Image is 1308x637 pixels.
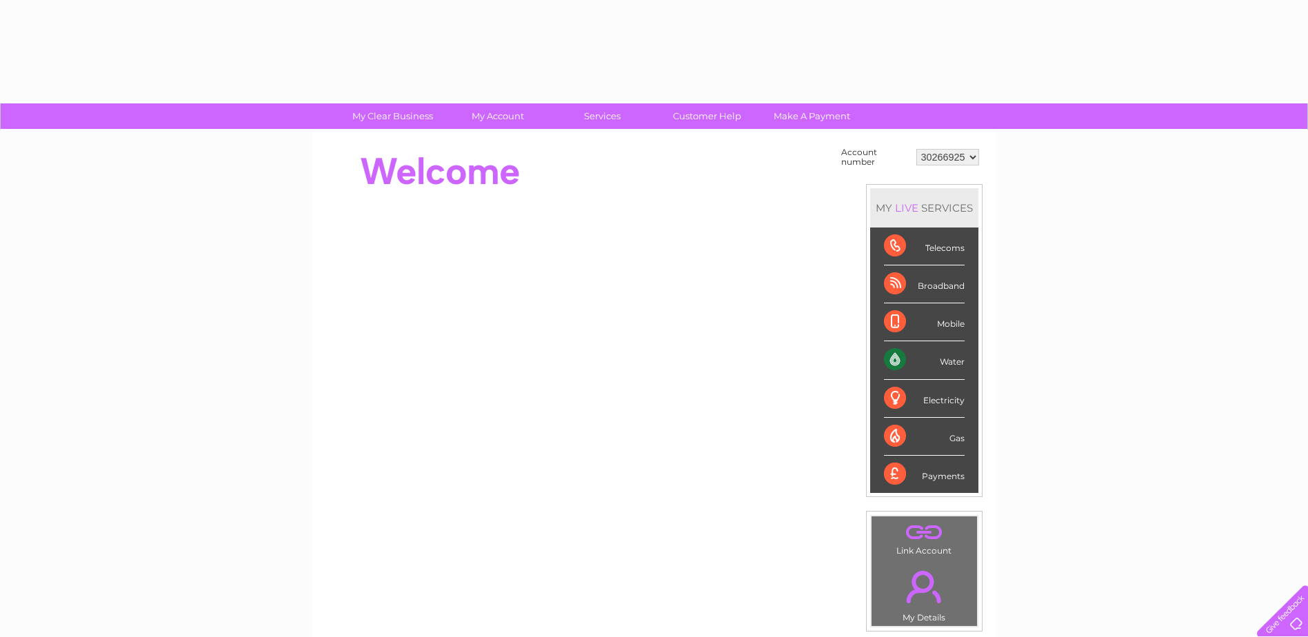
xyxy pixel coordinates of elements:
td: Link Account [871,516,978,559]
div: Telecoms [884,228,965,265]
div: Water [884,341,965,379]
td: My Details [871,559,978,627]
div: MY SERVICES [870,188,978,228]
div: Mobile [884,303,965,341]
a: Customer Help [650,103,764,129]
a: My Account [441,103,554,129]
a: Services [545,103,659,129]
div: Payments [884,456,965,493]
a: Make A Payment [755,103,869,129]
div: LIVE [892,201,921,214]
div: Broadband [884,265,965,303]
a: . [875,520,974,544]
div: Electricity [884,380,965,418]
div: Gas [884,418,965,456]
td: Account number [838,144,913,170]
a: My Clear Business [336,103,450,129]
a: . [875,563,974,611]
